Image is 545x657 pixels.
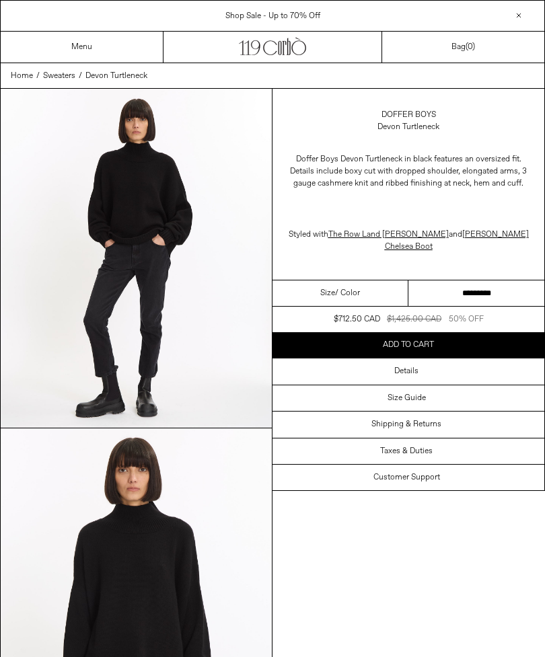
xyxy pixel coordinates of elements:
img: Corbo-08-22-2411253_1800x1800.jpg [1,89,272,428]
a: Bag() [451,41,475,53]
a: Doffer Boys [381,109,436,121]
span: / Color [335,287,360,299]
h3: Details [394,366,419,376]
span: 0 [468,42,472,52]
span: Home [11,71,33,81]
a: Home [11,70,33,82]
h3: Size Guide [388,393,426,403]
h3: Customer Support [373,473,440,482]
span: ) [468,42,475,52]
a: Shop Sale - Up to 70% Off [225,11,320,22]
h3: Taxes & Duties [380,447,433,456]
div: Devon Turtleneck [377,121,439,133]
div: $712.50 CAD [334,313,380,325]
button: Add to cart [272,332,544,358]
h3: Shipping & Returns [371,420,441,429]
a: Menu [71,42,92,52]
a: Devon Turtleneck [85,70,147,82]
span: Sweaters [43,71,75,81]
div: $1,425.00 CAD [387,313,441,325]
div: 50% OFF [449,313,484,325]
a: The Row Land [PERSON_NAME] [328,229,449,240]
span: Styled with and [289,229,529,252]
span: Add to cart [383,340,434,350]
span: Size [320,287,335,299]
span: Devon Turtleneck [85,71,147,81]
span: / [36,70,40,82]
span: / [79,70,82,82]
span: Doffer Boys Devon Turtleneck in black features an oversized fit. Details include boxy cut with dr... [290,154,527,189]
a: Sweaters [43,70,75,82]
